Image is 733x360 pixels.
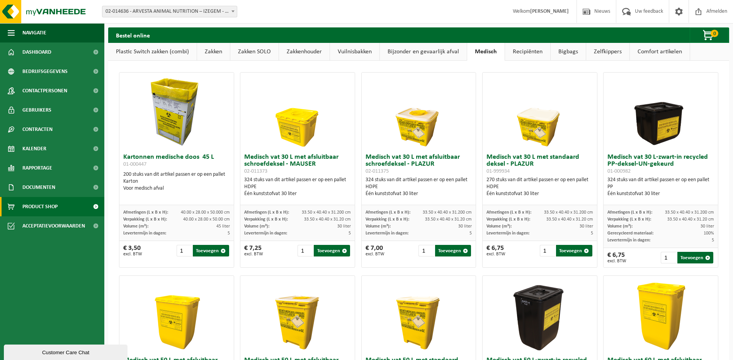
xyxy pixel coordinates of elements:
span: Verpakking (L x B x H): [486,217,530,222]
a: Bigbags [551,43,586,61]
input: 1 [540,245,555,256]
div: Één kunststofvat 30 liter [366,190,472,197]
span: Volume (m³): [366,224,391,229]
span: Afmetingen (L x B x H): [244,210,289,215]
div: € 6,75 [607,252,626,263]
div: 324 stuks van dit artikel passen er op een pallet [366,177,472,197]
img: 02-011378 [138,276,215,353]
h3: Medisch vat 30 L-zwart-in recycled PP-deksel-UN-gekeurd [607,154,714,175]
span: Afmetingen (L x B x H): [123,210,168,215]
span: Gerecycleerd materiaal: [607,231,653,236]
span: 40.00 x 28.00 x 50.000 cm [181,210,230,215]
span: Afmetingen (L x B x H): [486,210,531,215]
h3: Medisch vat 30 L met afsluitbaar schroefdeksel - MAUSER [244,154,351,175]
span: 40.00 x 28.00 x 50.00 cm [183,217,230,222]
img: 01-000982 [622,73,699,150]
span: 01-000982 [607,168,631,174]
span: Verpakking (L x B x H): [244,217,288,222]
span: 33.50 x 40.40 x 31.20 cm [425,217,472,222]
iframe: chat widget [4,343,129,360]
span: Levertermijn in dagen: [486,231,529,236]
input: 1 [298,245,313,256]
span: excl. BTW [366,252,384,256]
span: 30 liter [701,224,714,229]
input: 1 [418,245,434,256]
span: Verpakking (L x B x H): [366,217,409,222]
span: excl. BTW [607,259,626,263]
span: 5 [712,238,714,243]
span: Contactpersonen [22,81,67,100]
a: Zakken [197,43,230,61]
img: 02-011375 [380,73,457,150]
button: Toevoegen [314,245,350,256]
h2: Bestel online [108,27,158,42]
span: 01-999934 [486,168,510,174]
span: 33.50 x 40.40 x 31.200 cm [665,210,714,215]
span: Documenten [22,178,55,197]
a: Bijzonder en gevaarlijk afval [380,43,467,61]
span: 33.50 x 40.40 x 31.20 cm [304,217,351,222]
span: 33.50 x 40.40 x 31.200 cm [302,210,351,215]
span: 0 [711,30,718,37]
h3: Medisch vat 30 L met afsluitbaar schroefdeksel - PLAZUR [366,154,472,175]
div: € 3,50 [123,245,142,256]
span: Gebruikers [22,100,51,120]
img: 02-011373 [259,73,336,150]
div: 200 stuks van dit artikel passen er op een pallet [123,171,230,192]
div: Voor medisch afval [123,185,230,192]
span: Kalender [22,139,46,158]
span: Volume (m³): [607,224,633,229]
div: PP [607,183,714,190]
span: Dashboard [22,42,51,62]
a: Recipiënten [505,43,550,61]
span: Levertermijn in dagen: [244,231,287,236]
div: 324 stuks van dit artikel passen er op een pallet [607,177,714,197]
span: Contracten [22,120,53,139]
h3: Medisch vat 30 L met standaard deksel - PLAZUR [486,154,593,175]
span: Acceptatievoorwaarden [22,216,85,236]
a: Zakkenhouder [279,43,330,61]
span: Afmetingen (L x B x H): [607,210,652,215]
button: Toevoegen [677,252,713,263]
div: HDPE [366,183,472,190]
span: excl. BTW [123,252,142,256]
input: 1 [661,252,676,263]
span: Volume (m³): [123,224,148,229]
span: Verpakking (L x B x H): [123,217,167,222]
span: 02-011373 [244,168,267,174]
div: Één kunststofvat 30 liter [486,190,593,197]
span: 30 liter [458,224,472,229]
span: 02-014636 - ARVESTA ANIMAL NUTRITION – IZEGEM - IZEGEM [102,6,237,17]
span: excl. BTW [486,252,505,256]
span: Levertermijn in dagen: [366,231,408,236]
div: € 7,25 [244,245,263,256]
span: 5 [349,231,351,236]
div: Één kunststofvat 30 liter [607,190,714,197]
span: 30 liter [580,224,593,229]
input: 1 [177,245,192,256]
a: Zelfkippers [586,43,629,61]
span: 33.50 x 40.40 x 31.200 cm [423,210,472,215]
img: 01-999935 [380,276,457,353]
img: 02-011377 [259,276,336,353]
span: 02-011375 [366,168,389,174]
span: 5 [591,231,593,236]
div: HDPE [486,183,593,190]
span: Verpakking (L x B x H): [607,217,651,222]
a: Plastic Switch zakken (combi) [108,43,197,61]
img: 01-000447 [138,73,215,150]
span: Volume (m³): [486,224,512,229]
div: 270 stuks van dit artikel passen er op een pallet [486,177,593,197]
h3: Kartonnen medische doos 45 L [123,154,230,169]
button: Toevoegen [435,245,471,256]
span: 5 [228,231,230,236]
span: excl. BTW [244,252,263,256]
div: Karton [123,178,230,185]
div: € 6,75 [486,245,505,256]
div: Één kunststofvat 30 liter [244,190,351,197]
div: € 7,00 [366,245,384,256]
span: 33.50 x 40.40 x 31.20 cm [546,217,593,222]
img: 01-999934 [501,73,578,150]
a: Vuilnisbakken [330,43,379,61]
img: 02-011376 [622,276,699,353]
